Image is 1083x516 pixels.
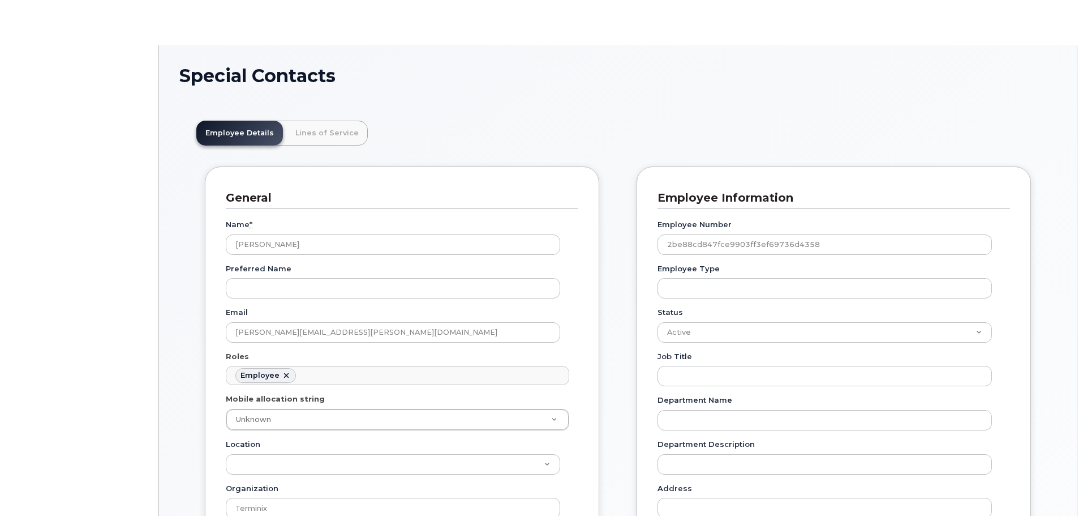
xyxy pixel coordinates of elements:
[286,121,368,146] a: Lines of Service
[250,220,252,229] abbr: required
[226,483,278,494] label: Organization
[226,394,325,404] label: Mobile allocation string
[196,121,283,146] a: Employee Details
[226,190,570,206] h3: General
[240,371,280,380] div: Employee
[226,439,260,450] label: Location
[226,307,248,318] label: Email
[226,219,252,230] label: Name
[657,483,692,494] label: Address
[226,263,291,274] label: Preferred Name
[226,410,569,430] a: Unknown
[226,351,249,362] label: Roles
[657,190,1002,206] h3: Employee Information
[179,66,1056,86] h1: Special Contacts
[657,307,683,318] label: Status
[236,415,271,424] span: Unknown
[657,439,755,450] label: Department Description
[657,351,692,362] label: Job Title
[657,263,720,274] label: Employee Type
[657,395,732,406] label: Department Name
[657,219,732,230] label: Employee Number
